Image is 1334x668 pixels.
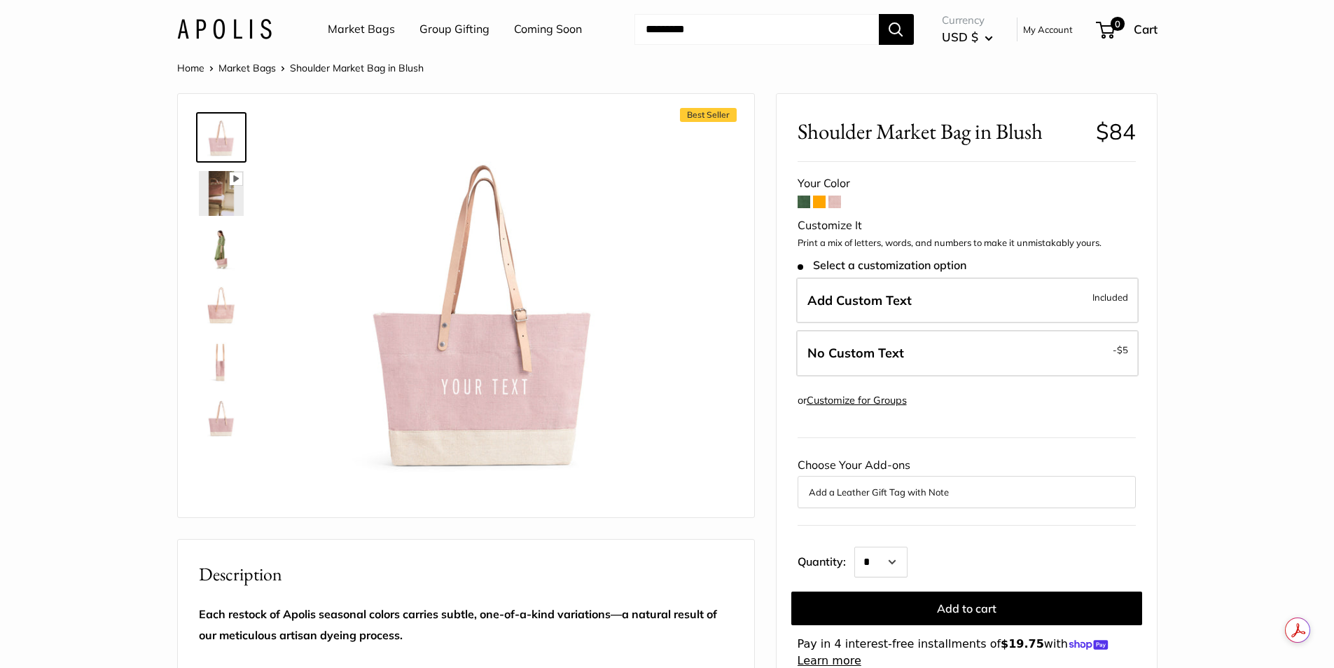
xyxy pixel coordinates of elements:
img: Shoulder Market Bag in Blush [199,339,244,384]
a: Shoulder Market Bag in Blush [196,336,246,387]
a: Market Bags [218,62,276,74]
label: Add Custom Text [796,278,1139,324]
img: Shoulder Market Bag in Blush [199,395,244,440]
a: Group Gifting [419,19,489,40]
span: Select a customization option [798,259,966,272]
a: Shoulder Market Bag in Blush [196,224,246,275]
label: Quantity: [798,543,854,578]
span: No Custom Text [807,345,904,361]
span: $5 [1117,344,1128,355]
a: My Account [1023,21,1073,38]
div: Your Color [798,173,1136,194]
span: $84 [1096,118,1136,145]
img: Apolis [177,19,272,39]
div: or [798,391,907,410]
a: Shoulder Market Bag in Blush [196,393,246,443]
button: USD $ [942,26,993,48]
span: Cart [1134,22,1158,36]
button: Add a Leather Gift Tag with Note [809,484,1125,500]
span: USD $ [942,29,978,44]
span: - [1113,341,1128,358]
a: Shoulder Market Bag in Blush [196,280,246,331]
a: Shoulder Market Bag in Blush [196,168,246,219]
img: Shoulder Market Bag in Blush [199,171,244,216]
label: Leave Blank [796,330,1139,376]
a: Coming Soon [514,19,582,40]
a: 0 Cart [1097,18,1158,41]
span: 0 [1110,17,1124,31]
button: Search [879,14,914,45]
h2: Description [199,561,733,588]
div: Customize It [798,215,1136,236]
p: Print a mix of letters, words, and numbers to make it unmistakably yours. [798,236,1136,250]
img: Shoulder Market Bag in Blush [290,115,676,502]
button: Add to cart [791,592,1142,625]
span: Best Seller [680,108,737,122]
span: Shoulder Market Bag in Blush [290,62,424,74]
img: Shoulder Market Bag in Blush [199,227,244,272]
img: Shoulder Market Bag in Blush [199,283,244,328]
span: Shoulder Market Bag in Blush [798,118,1085,144]
nav: Breadcrumb [177,59,424,77]
img: Shoulder Market Bag in Blush [199,115,244,160]
strong: Each restock of Apolis seasonal colors carries subtle, one-of-a-kind variations—a natural result ... [199,607,717,642]
span: Included [1092,289,1128,306]
input: Search... [634,14,879,45]
a: Market Bags [328,19,395,40]
span: Add Custom Text [807,292,912,308]
span: Currency [942,11,993,30]
a: Home [177,62,204,74]
a: Customize for Groups [807,394,907,407]
div: Choose Your Add-ons [798,455,1136,508]
a: Shoulder Market Bag in Blush [196,112,246,163]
